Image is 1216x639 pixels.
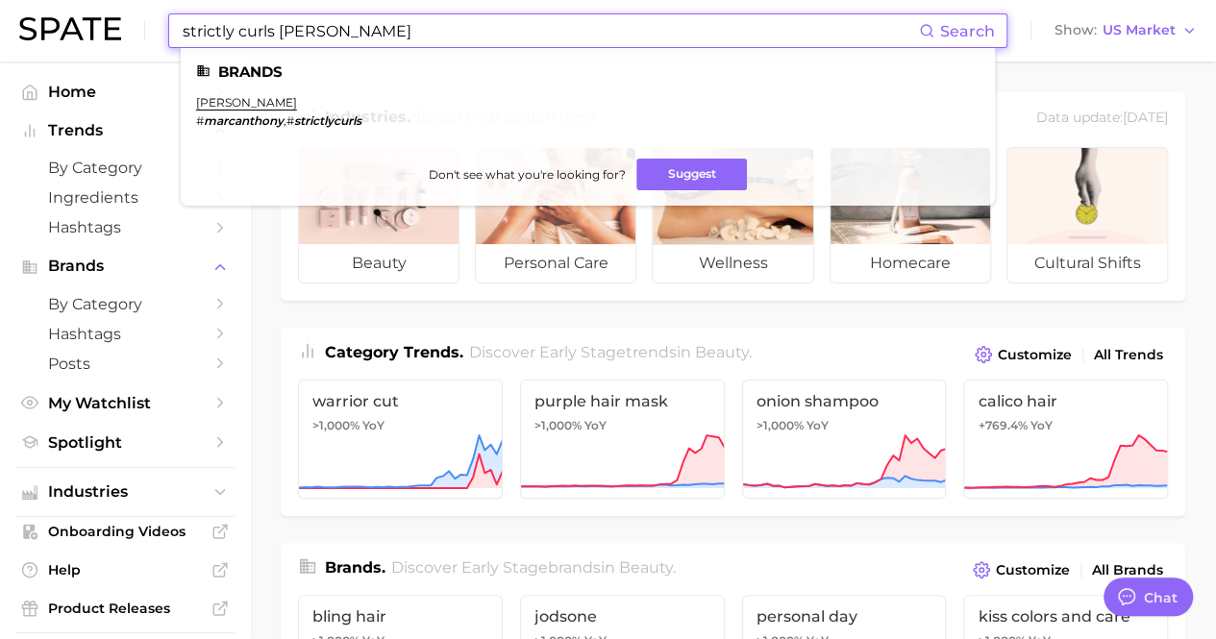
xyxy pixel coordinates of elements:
[940,22,995,40] span: Search
[312,392,488,410] span: warrior cut
[653,244,812,283] span: wellness
[204,113,284,128] em: marcanthony
[978,392,1154,410] span: calico hair
[534,418,582,432] span: >1,000%
[968,556,1075,583] button: Customize
[196,113,204,128] span: #
[807,418,829,433] span: YoY
[584,418,607,433] span: YoY
[534,392,710,410] span: purple hair mask
[15,428,235,457] a: Spotlight
[757,607,932,626] span: personal day
[48,355,202,373] span: Posts
[996,562,1070,578] span: Customize
[1030,418,1052,433] span: YoY
[181,14,919,47] input: Search here for a brand, industry, or ingredient
[636,159,747,190] button: Suggest
[362,418,385,433] span: YoY
[48,83,202,101] span: Home
[831,244,990,283] span: homecare
[298,147,459,283] a: beauty
[325,343,463,361] span: Category Trends .
[1006,147,1168,283] a: cultural shifts
[619,558,673,577] span: beauty
[1055,25,1097,36] span: Show
[15,212,235,242] a: Hashtags
[48,258,202,275] span: Brands
[48,122,202,139] span: Trends
[15,478,235,506] button: Industries
[48,600,202,617] span: Product Releases
[15,594,235,623] a: Product Releases
[196,63,980,80] li: Brands
[978,418,1027,432] span: +769.4%
[325,558,385,577] span: Brands .
[1007,244,1167,283] span: cultural shifts
[286,113,294,128] span: #
[1089,342,1168,368] a: All Trends
[652,147,813,283] a: wellness
[520,380,725,499] a: purple hair mask>1,000% YoY
[48,483,202,501] span: Industries
[15,349,235,379] a: Posts
[15,517,235,546] a: Onboarding Videos
[998,347,1072,363] span: Customize
[1036,106,1168,132] div: Data update: [DATE]
[1103,25,1176,36] span: US Market
[1087,557,1168,583] a: All Brands
[428,167,625,182] span: Don't see what you're looking for?
[534,607,710,626] span: jodsone
[48,295,202,313] span: by Category
[970,341,1077,368] button: Customize
[298,380,503,499] a: warrior cut>1,000% YoY
[48,159,202,177] span: by Category
[978,607,1154,626] span: kiss colors and care
[19,17,121,40] img: SPATE
[48,433,202,452] span: Spotlight
[15,252,235,281] button: Brands
[469,343,752,361] span: Discover Early Stage trends in .
[48,523,202,540] span: Onboarding Videos
[15,183,235,212] a: Ingredients
[48,218,202,236] span: Hashtags
[830,147,991,283] a: homecare
[312,418,360,432] span: >1,000%
[963,380,1168,499] a: calico hair+769.4% YoY
[1050,18,1202,43] button: ShowUS Market
[695,343,749,361] span: beauty
[757,418,804,432] span: >1,000%
[15,116,235,145] button: Trends
[48,188,202,207] span: Ingredients
[48,561,202,578] span: Help
[475,147,636,283] a: personal care
[391,558,676,577] span: Discover Early Stage brands in .
[476,244,635,283] span: personal care
[48,394,202,412] span: My Watchlist
[15,77,235,107] a: Home
[48,325,202,343] span: Hashtags
[15,555,235,584] a: Help
[196,95,297,110] a: [PERSON_NAME]
[312,607,488,626] span: bling hair
[757,392,932,410] span: onion shampoo
[742,380,947,499] a: onion shampoo>1,000% YoY
[1092,562,1163,578] span: All Brands
[15,319,235,349] a: Hashtags
[299,244,459,283] span: beauty
[196,113,361,128] div: ,
[15,289,235,319] a: by Category
[15,153,235,183] a: by Category
[15,388,235,418] a: My Watchlist
[1094,347,1163,363] span: All Trends
[294,113,361,128] em: strictlycurls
